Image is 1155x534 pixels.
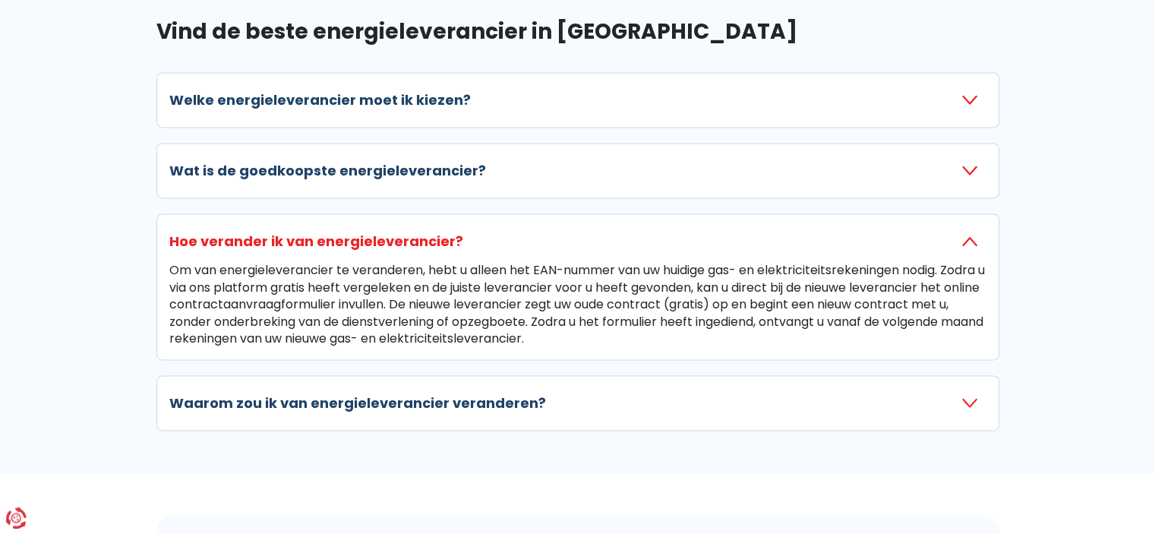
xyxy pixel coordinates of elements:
h3: Waarom zou ik van energieleverancier veranderen? [169,393,546,413]
h3: Wat is de goedkoopste energieleverancier? [169,160,486,181]
button: Waarom zou ik van energieleverancier veranderen? [169,388,986,418]
h3: Welke energieleverancier moet ik kiezen? [169,90,471,110]
button: Hoe verander ik van energieleverancier? [169,226,986,256]
h2: Vind de beste energieleverancier in [GEOGRAPHIC_DATA] [156,16,999,48]
button: Welke energieleverancier moet ik kiezen? [169,85,986,115]
h3: Hoe verander ik van energieleverancier? [169,231,463,251]
button: Wat is de goedkoopste energieleverancier? [169,156,986,185]
div: Om van energieleverancier te veranderen, hebt u alleen het EAN-nummer van uw huidige gas- en elek... [169,262,986,347]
